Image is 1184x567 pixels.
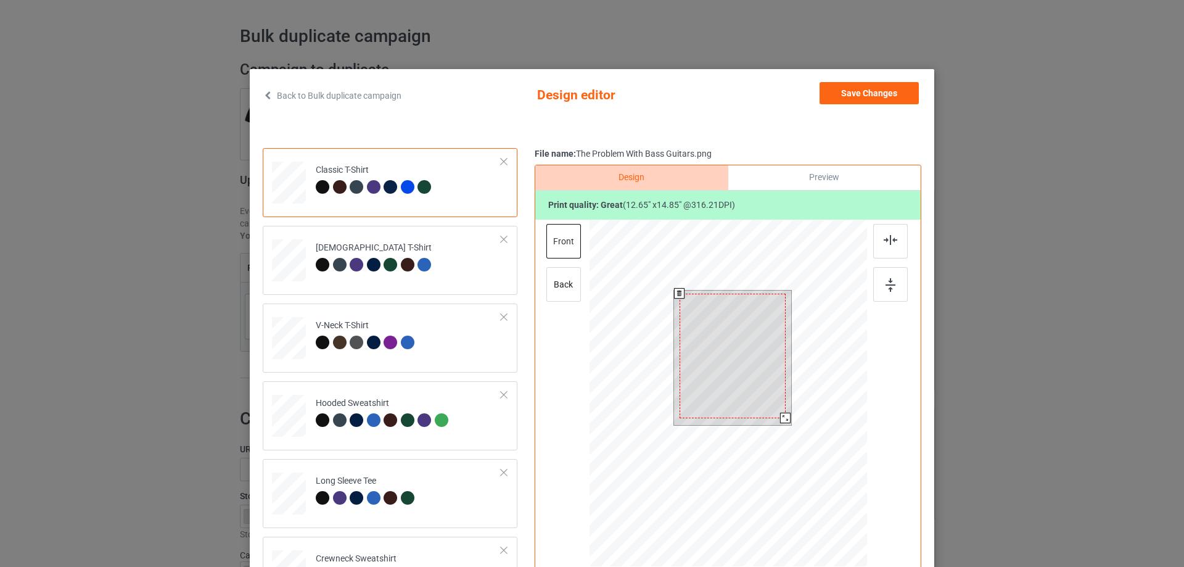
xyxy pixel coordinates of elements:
[316,242,435,271] div: [DEMOGRAPHIC_DATA] T-Shirt
[316,475,417,504] div: Long Sleeve Tee
[263,459,517,528] div: Long Sleeve Tee
[316,320,417,349] div: V-Neck T-Shirt
[576,149,712,159] span: The Problem With Bass Guitars.png
[728,165,921,190] div: Preview
[535,165,728,190] div: Design
[537,82,684,109] span: Design editor
[546,267,581,302] div: back
[263,148,517,217] div: Classic T-Shirt
[886,278,895,292] img: svg+xml;base64,PD94bWwgdmVyc2lvbj0iMS4wIiBlbmNvZGluZz0iVVRGLTgiPz4KPHN2ZyB3aWR0aD0iMTZweCIgaGVpZ2...
[535,149,576,159] span: File name:
[263,226,517,295] div: [DEMOGRAPHIC_DATA] T-Shirt
[548,200,623,210] b: Print quality:
[316,397,451,426] div: Hooded Sweatshirt
[820,82,919,104] button: Save Changes
[263,304,517,373] div: V-Neck T-Shirt
[884,235,897,245] img: svg+xml;base64,PD94bWwgdmVyc2lvbj0iMS4wIiBlbmNvZGluZz0iVVRGLTgiPz4KPHN2ZyB3aWR0aD0iMjJweCIgaGVpZ2...
[263,82,401,109] a: Back to Bulk duplicate campaign
[546,224,581,259] div: front
[316,164,435,193] div: Classic T-Shirt
[263,381,517,450] div: Hooded Sweatshirt
[623,200,735,210] span: ( 12.65 " x 14.85 " @ 316.21 DPI)
[601,200,623,210] span: great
